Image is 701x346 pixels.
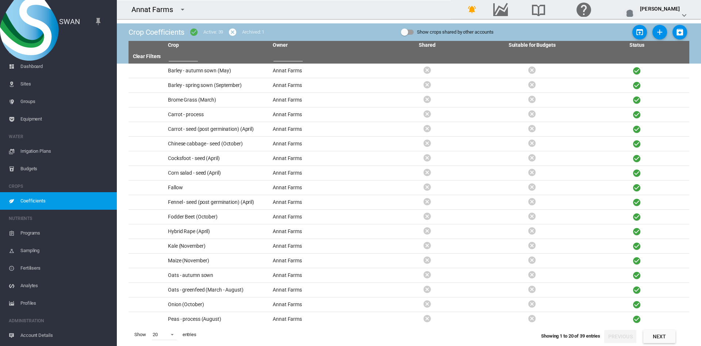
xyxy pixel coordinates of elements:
[165,297,270,312] td: Onion (October)
[623,8,637,23] img: profile.jpg
[165,254,270,268] td: Maize (November)
[530,5,547,14] md-icon: Search the knowledge base
[225,25,240,39] button: icon-cancel
[270,122,375,136] td: Annat Farms
[9,180,111,192] span: CROPS
[20,93,111,110] span: Groups
[153,332,158,337] div: 20
[20,327,111,344] span: Account Details
[468,5,476,14] md-icon: icon-bell-ring
[632,256,641,265] i: Active
[643,330,675,343] button: Next
[270,166,375,180] td: Annat Farms
[131,4,173,15] div: Annat Farms
[129,268,689,283] tr: Oats - autumn sown Annat Farms Active
[131,328,149,341] span: Show
[129,166,689,180] tr: Corn salad - seed (April) Annat Farms Active
[541,333,600,339] span: Showing 1 to 20 of 39 entries
[9,315,111,327] span: ADMINISTRATION
[632,81,641,90] i: Active
[20,192,111,210] span: Coefficients
[129,224,689,239] tr: Hybrid Rape (April) Annat Farms Active
[178,5,187,14] md-icon: icon-menu-down
[509,42,556,48] a: Suitable for Budgets
[94,17,103,26] md-icon: icon-pin
[270,137,375,151] td: Annat Farms
[129,312,689,327] tr: Peas - process (August) Annat Farms Active
[640,2,680,15] div: [PERSON_NAME]
[20,160,111,178] span: Budgets
[129,254,689,268] tr: Maize (November) Annat Farms Active
[270,283,375,297] td: Annat Farms
[632,168,641,178] i: Active
[270,107,375,122] td: Annat Farms
[129,93,689,107] tr: Brome Grass (March) Annat Farms Active
[129,27,184,37] div: Crop Coefficients
[129,122,689,137] tr: Carrot - seed (post germination) (April) Annat Farms Active
[270,180,375,195] td: Annat Farms
[270,78,375,92] td: Annat Farms
[632,154,641,163] i: Active
[129,107,689,122] tr: Carrot - process Annat Farms Active
[632,25,647,39] button: Upload Crop Data
[632,125,641,134] i: Active
[129,64,689,78] tr: Barley - autumn sown (May) Annat Farms Active
[620,2,691,17] button: [PERSON_NAME] icon-chevron-down
[632,212,641,221] i: Active
[632,110,641,119] i: Active
[632,198,641,207] i: Active
[419,42,435,48] a: Shared
[632,95,641,104] i: Active
[673,25,687,39] button: Download Crop
[129,239,689,254] tr: Kale (November) Annat Farms Active
[632,271,641,280] i: Active
[228,28,237,37] md-icon: icon-cancel
[270,93,375,107] td: Annat Farms
[165,166,270,180] td: Corn salad - seed (April)
[9,213,111,224] span: NUTRIENTS
[165,312,270,326] td: Peas - process (August)
[675,28,684,37] md-icon: icon-package-down
[632,285,641,294] i: Active
[59,16,80,27] span: SWAN
[20,58,111,75] span: Dashboard
[165,93,270,107] td: Brome Grass (March)
[575,5,593,14] md-icon: Click here for help
[20,294,111,312] span: Profiles
[165,78,270,92] td: Barley - spring sown (September)
[129,151,689,166] tr: Cocksfoot - seed (April) Annat Farms Active
[165,64,270,78] td: Barley - autumn sown (May)
[165,268,270,282] td: Oats - autumn sown
[175,2,190,17] button: icon-menu-down
[129,210,689,224] tr: Fodder Beet (October) Annat Farms Active
[129,78,689,93] tr: Barley - spring sown (September) Annat Farms Active
[465,2,479,17] button: icon-bell-ring
[652,25,667,39] button: Add Crop
[180,328,199,341] span: entries
[270,268,375,282] td: Annat Farms
[635,28,644,37] md-icon: icon-open-in-app
[165,151,270,166] td: Cocksfoot - seed (April)
[632,242,641,251] i: Active
[129,297,689,312] tr: Onion (October) Annat Farms Active
[604,330,636,343] button: Previous
[270,312,375,326] td: Annat Farms
[270,297,375,312] td: Annat Farms
[242,29,264,35] div: Archived: 1
[417,27,494,37] div: Show crops shared by other accounts
[680,11,689,20] md-icon: icon-chevron-down
[189,28,198,37] md-icon: icon-checkbox-marked-circle
[165,137,270,151] td: Chinese cabbage - seed (October)
[20,277,111,294] span: Analytes
[165,195,270,209] td: Fennel - seed (post germination) (April)
[632,139,641,148] i: Active
[273,42,288,48] a: Owner
[632,183,641,192] i: Active
[187,25,201,39] button: icon-checkbox-marked-circle
[270,239,375,253] td: Annat Farms
[129,180,689,195] tr: Fallow Annat Farms Active
[629,42,644,48] a: Status
[165,239,270,253] td: Kale (November)
[9,131,111,142] span: WATER
[165,210,270,224] td: Fodder Beet (October)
